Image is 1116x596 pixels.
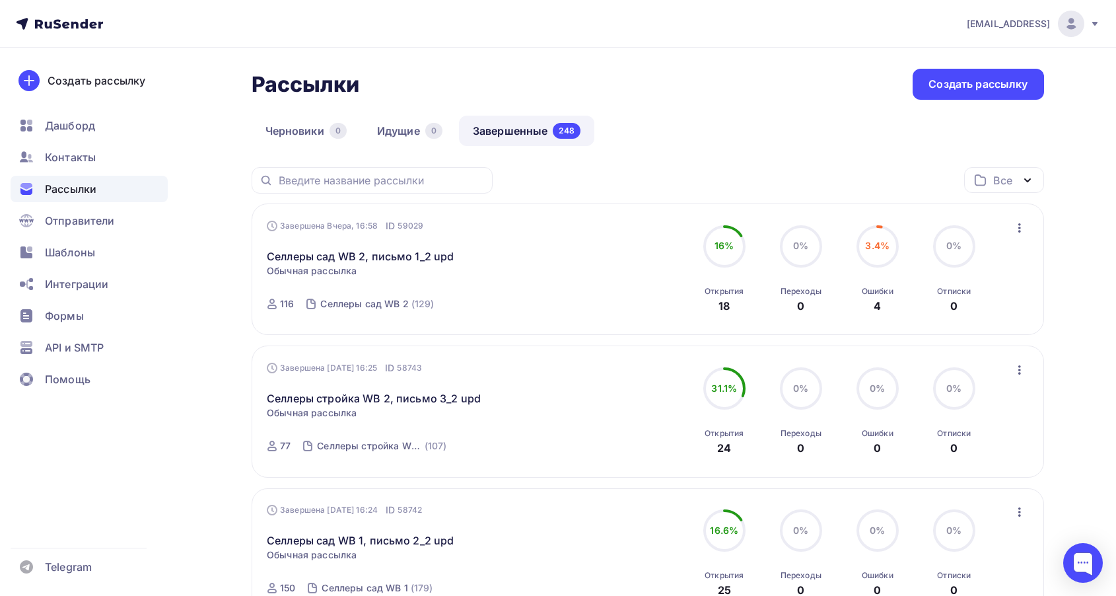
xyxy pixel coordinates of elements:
[267,406,357,420] span: Обычная рассылка
[411,297,435,311] div: (129)
[950,298,958,314] div: 0
[267,248,454,264] a: Селлеры сад WB 2, письмо 1_2 upd
[793,240,808,251] span: 0%
[793,525,808,536] span: 0%
[862,570,893,581] div: Ошибки
[252,116,361,146] a: Черновики0
[280,297,294,311] div: 116
[386,503,395,517] span: ID
[411,581,433,595] div: (179)
[45,276,108,292] span: Интеграции
[950,440,958,456] div: 0
[937,570,971,581] div: Отписки
[267,361,422,375] div: Завершена [DATE] 16:25
[781,570,821,581] div: Переходы
[705,286,744,297] div: Открытия
[385,361,394,375] span: ID
[45,244,95,260] span: Шаблоны
[11,239,168,266] a: Шаблоны
[386,219,395,233] span: ID
[964,167,1044,193] button: Все
[363,116,456,146] a: Идущие0
[717,440,731,456] div: 24
[946,383,961,394] span: 0%
[11,303,168,329] a: Формы
[252,71,360,98] h2: Рассылки
[397,361,422,375] span: 58743
[45,340,104,355] span: API и SMTP
[267,391,481,406] a: Селлеры стройка WB 2, письмо 3_2 upd
[11,176,168,202] a: Рассылки
[705,428,744,439] div: Открытия
[45,118,95,133] span: Дашборд
[316,435,448,457] a: Селлеры стройка WB 2 (107)
[937,428,971,439] div: Отписки
[267,503,422,517] div: Завершена [DATE] 16:24
[874,298,881,314] div: 4
[320,297,408,311] div: Селлеры сад WB 2
[45,559,92,575] span: Telegram
[711,383,737,394] span: 31.1%
[937,286,971,297] div: Отписки
[459,116,594,146] a: Завершенные248
[279,173,485,188] input: Введите название рассылки
[865,240,889,251] span: 3.4%
[870,383,885,394] span: 0%
[11,144,168,170] a: Контакты
[862,286,893,297] div: Ошибки
[967,11,1100,37] a: [EMAIL_ADDRESS]
[280,439,291,453] div: 77
[946,525,961,536] span: 0%
[793,383,808,394] span: 0%
[267,548,357,562] span: Обычная рассылка
[705,570,744,581] div: Открытия
[45,213,115,229] span: Отправители
[797,298,804,314] div: 0
[45,371,90,387] span: Помощь
[797,440,804,456] div: 0
[267,219,423,233] div: Завершена Вчера, 16:58
[317,439,421,453] div: Селлеры стройка WB 2
[993,172,1012,188] div: Все
[45,181,96,197] span: Рассылки
[267,533,454,548] a: Селлеры сад WB 1, письмо 2_2 upd
[267,264,357,278] span: Обычная рассылка
[718,298,730,314] div: 18
[710,525,738,536] span: 16.6%
[553,123,580,139] div: 248
[11,112,168,139] a: Дашборд
[45,149,96,165] span: Контакты
[870,525,885,536] span: 0%
[280,581,295,595] div: 150
[874,440,881,456] div: 0
[319,293,435,315] a: Селлеры сад WB 2 (129)
[322,581,407,595] div: Селлеры сад WB 1
[967,17,1050,30] span: [EMAIL_ADDRESS]
[425,439,447,453] div: (107)
[398,503,422,517] span: 58742
[862,428,893,439] div: Ошибки
[781,428,821,439] div: Переходы
[781,286,821,297] div: Переходы
[330,123,347,139] div: 0
[946,240,961,251] span: 0%
[45,308,84,324] span: Формы
[425,123,442,139] div: 0
[11,207,168,234] a: Отправители
[928,77,1028,92] div: Создать рассылку
[398,219,423,233] span: 59029
[715,240,734,251] span: 16%
[48,73,145,89] div: Создать рассылку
